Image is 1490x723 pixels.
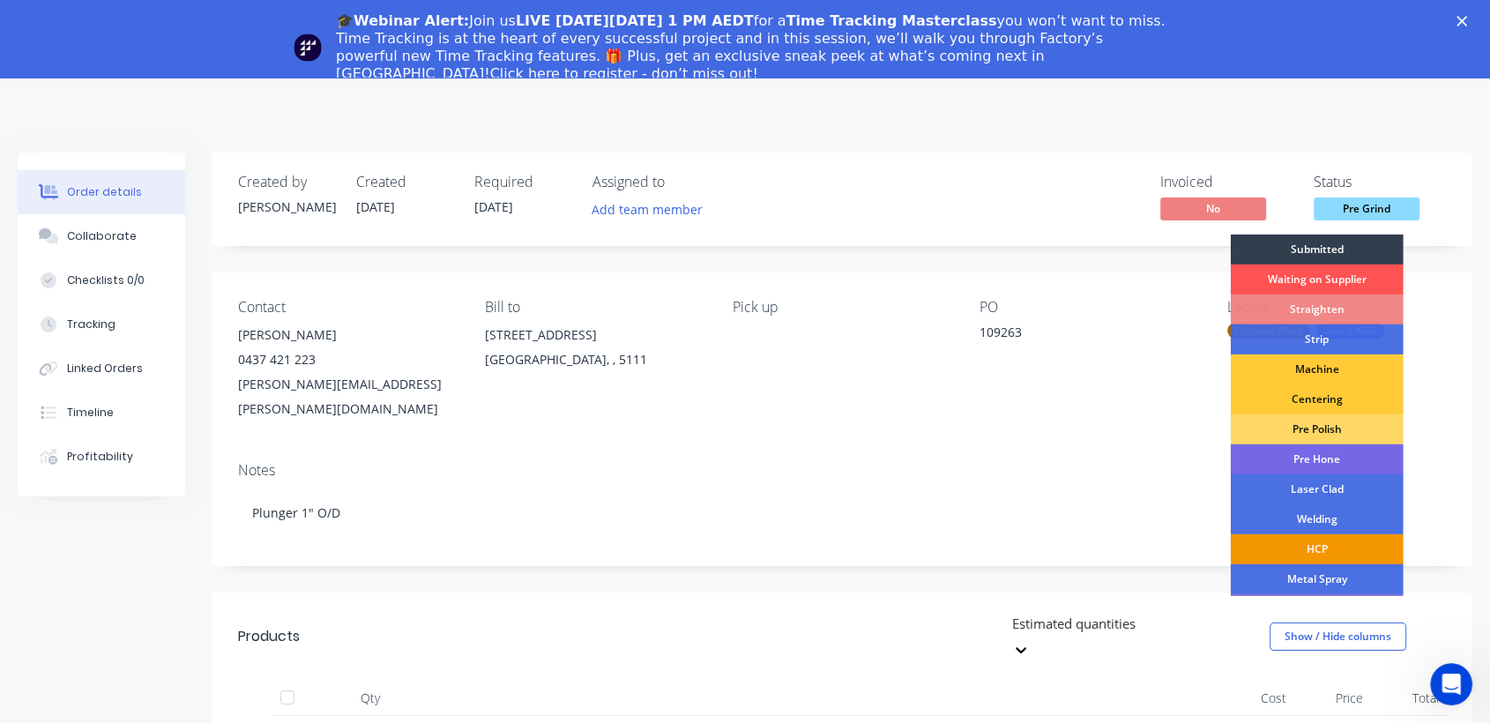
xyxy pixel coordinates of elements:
div: Close [1456,16,1474,26]
button: Tracking [18,302,185,347]
div: Status [1314,174,1446,190]
div: Collaborate [67,228,137,244]
div: [STREET_ADDRESS] [485,323,704,347]
div: Pick up [733,299,951,316]
div: Created by [238,174,335,190]
div: Cost [1217,681,1293,716]
div: Pre Polish [1231,414,1404,444]
div: Final Hone [1231,594,1404,624]
div: [GEOGRAPHIC_DATA], , 5111 [485,347,704,372]
div: PO [980,299,1198,316]
button: Show / Hide columns [1270,622,1406,651]
button: Pre Grind [1314,198,1419,224]
div: HCP [1231,534,1404,564]
div: Invoiced [1160,174,1293,190]
div: Notes [238,462,1446,479]
div: Strip [1231,324,1404,354]
div: Laser Clad [1231,474,1404,504]
div: Linked Orders [67,361,143,376]
div: Welding [1231,504,1404,534]
div: Pre Hone [1231,444,1404,474]
div: Centering [1231,384,1404,414]
button: Linked Orders [18,347,185,391]
div: [STREET_ADDRESS][GEOGRAPHIC_DATA], , 5111 [485,323,704,379]
span: No [1160,198,1266,220]
div: Straighten [1231,294,1404,324]
b: 🎓Webinar Alert: [336,12,469,29]
div: Assigned to [592,174,769,190]
button: Checklists 0/0 [18,258,185,302]
div: Created [356,174,453,190]
b: LIVE [DATE][DATE] 1 PM AEDT [516,12,754,29]
div: [PERSON_NAME] [238,198,335,216]
span: Pre Grind [1314,198,1419,220]
div: Labels [1227,299,1446,316]
div: Price [1293,681,1370,716]
div: Machine [1231,354,1404,384]
div: Plunger 1" O/D [238,486,1446,540]
button: Timeline [18,391,185,435]
div: Waiting on Supplier [1231,265,1404,294]
button: Add team member [592,198,712,221]
div: Metal Spray [1231,564,1404,594]
button: Collaborate [18,214,185,258]
div: Submitted [1231,235,1404,265]
img: Profile image for Team [294,34,322,62]
div: Qty [317,681,423,716]
div: Tracking [67,317,115,332]
b: Time Tracking Masterclass [786,12,997,29]
div: Contact [238,299,457,316]
div: [PERSON_NAME]0437 421 223[PERSON_NAME][EMAIL_ADDRESS][PERSON_NAME][DOMAIN_NAME] [238,323,457,421]
div: 0437 421 223 [238,347,457,372]
div: Bill to [485,299,704,316]
div: Timeline [67,405,114,421]
div: 109263 [980,323,1198,347]
div: Chrome Plate [1227,323,1310,339]
div: Profitability [67,449,133,465]
button: Add team member [583,198,712,221]
div: Products [238,626,300,647]
div: Total [1369,681,1446,716]
span: [DATE] [474,198,513,215]
div: Join us for a you won’t want to miss. Time Tracking is at the heart of every successful project a... [336,12,1168,83]
button: Profitability [18,435,185,479]
div: Order details [67,184,142,200]
iframe: Intercom live chat [1430,663,1472,705]
div: [PERSON_NAME] [238,323,457,347]
button: Order details [18,170,185,214]
div: Required [474,174,571,190]
span: [DATE] [356,198,395,215]
a: Click here to register - don’t miss out! [490,65,758,82]
div: Checklists 0/0 [67,272,145,288]
div: [PERSON_NAME][EMAIL_ADDRESS][PERSON_NAME][DOMAIN_NAME] [238,372,457,421]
